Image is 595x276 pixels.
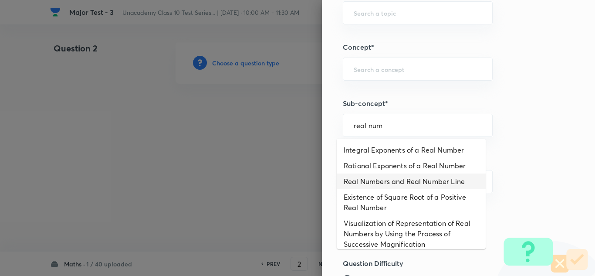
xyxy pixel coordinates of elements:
[487,12,489,14] button: Open
[337,174,486,189] li: Real Numbers and Real Number Line
[343,98,545,109] h5: Sub-concept*
[343,258,545,269] h5: Question Difficulty
[354,65,482,73] input: Search a concept
[337,215,486,252] li: Visualization of Representation of Real Numbers by Using the Process of Successive Magnification
[487,68,489,70] button: Open
[487,125,489,126] button: Close
[343,42,545,52] h5: Concept*
[354,121,482,129] input: Search a sub-concept
[337,189,486,215] li: Existence of Square Root of a Positive Real Number
[337,158,486,174] li: Rational Exponents of a Real Number
[354,9,482,17] input: Search a topic
[487,181,489,183] button: Open
[337,142,486,158] li: Integral Exponents of a Real Number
